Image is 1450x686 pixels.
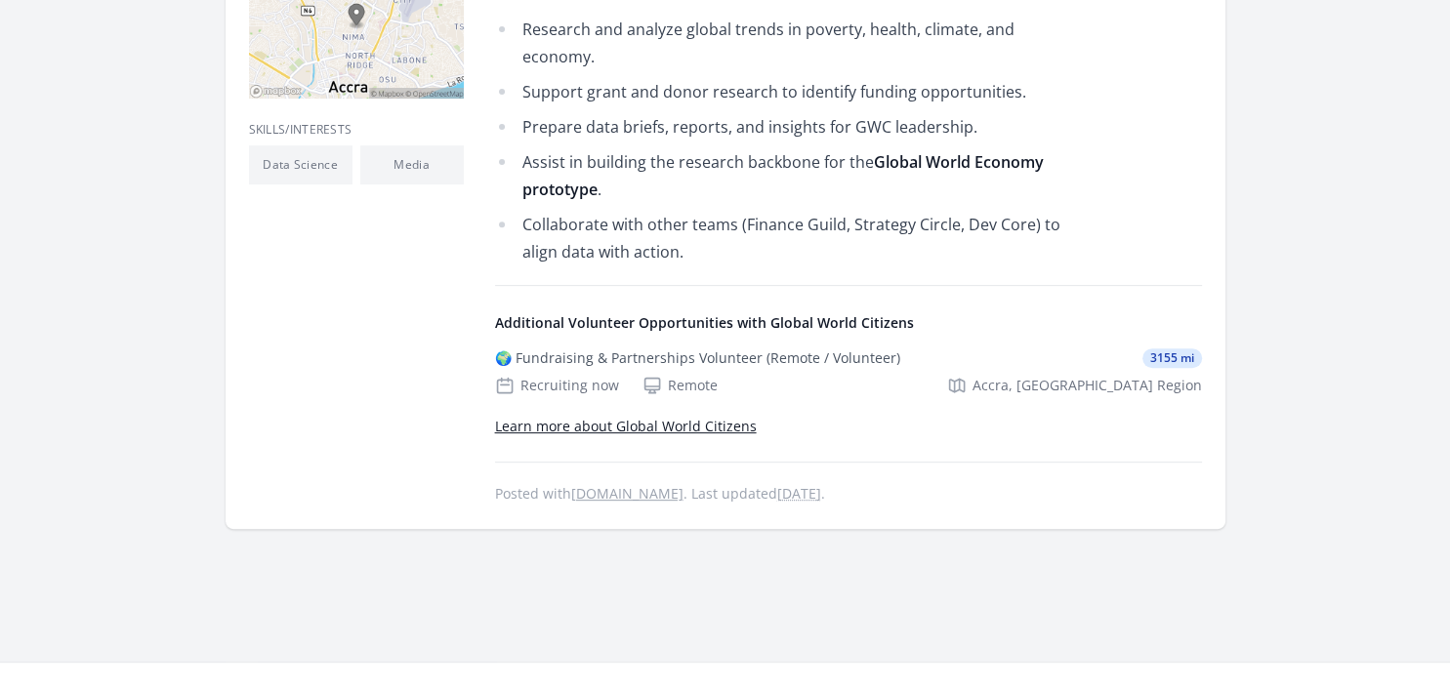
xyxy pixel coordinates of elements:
div: 🌍 Fundraising & Partnerships Volunteer (Remote / Volunteer) [495,348,900,368]
div: Remote [642,376,718,395]
li: Research and analyze global trends in poverty, health, climate, and economy. [495,16,1066,70]
div: Recruiting now [495,376,619,395]
h3: Skills/Interests [249,122,464,138]
li: Media [360,145,464,184]
li: Prepare data briefs, reports, and insights for GWC leadership. [495,113,1066,141]
a: 🌍 Fundraising & Partnerships Volunteer (Remote / Volunteer) 3155 mi Recruiting now Remote Accra, ... [487,333,1210,411]
h4: Additional Volunteer Opportunities with Global World Citizens [495,313,1202,333]
li: Assist in building the research backbone for the . [495,148,1066,203]
a: Learn more about Global World Citizens [495,417,757,435]
a: [DOMAIN_NAME] [571,484,684,503]
li: Data Science [249,145,352,184]
p: Posted with . Last updated . [495,486,1202,502]
li: Support grant and donor research to identify funding opportunities. [495,78,1066,105]
span: Accra, [GEOGRAPHIC_DATA] Region [973,376,1202,395]
li: Collaborate with other teams (Finance Guild, Strategy Circle, Dev Core) to align data with action. [495,211,1066,265]
abbr: Sat, Aug 30, 2025 4:57 PM [777,484,821,503]
span: 3155 mi [1142,348,1202,368]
